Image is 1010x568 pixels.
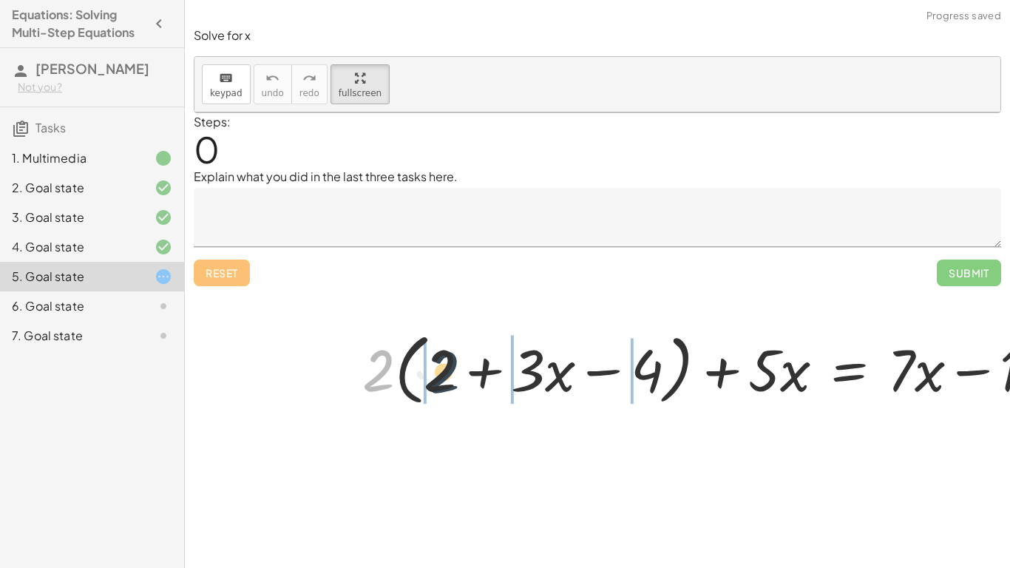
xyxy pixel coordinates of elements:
button: undoundo [254,64,292,104]
i: keyboard [219,70,233,87]
div: 5. Goal state [12,268,131,285]
span: Tasks [35,120,66,135]
span: 0 [194,126,220,172]
div: 1. Multimedia [12,149,131,167]
div: 2. Goal state [12,179,131,197]
div: 4. Goal state [12,238,131,256]
i: Task finished and correct. [155,179,172,197]
span: redo [299,88,319,98]
span: [PERSON_NAME] [35,60,149,77]
button: redoredo [291,64,328,104]
i: undo [265,70,279,87]
div: 6. Goal state [12,297,131,315]
span: Progress saved [926,9,1001,24]
button: keyboardkeypad [202,64,251,104]
label: Steps: [194,114,231,129]
i: Task not started. [155,297,172,315]
span: undo [262,88,284,98]
p: Solve for x [194,27,1001,44]
i: Task finished. [155,149,172,167]
i: Task finished and correct. [155,238,172,256]
i: Task started. [155,268,172,285]
div: Not you? [18,80,172,95]
span: fullscreen [339,88,382,98]
span: keypad [210,88,243,98]
i: Task not started. [155,327,172,345]
i: Task finished and correct. [155,209,172,226]
div: 7. Goal state [12,327,131,345]
button: fullscreen [331,64,390,104]
i: redo [302,70,316,87]
p: Explain what you did in the last three tasks here. [194,168,1001,186]
div: 3. Goal state [12,209,131,226]
h4: Equations: Solving Multi-Step Equations [12,6,146,41]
